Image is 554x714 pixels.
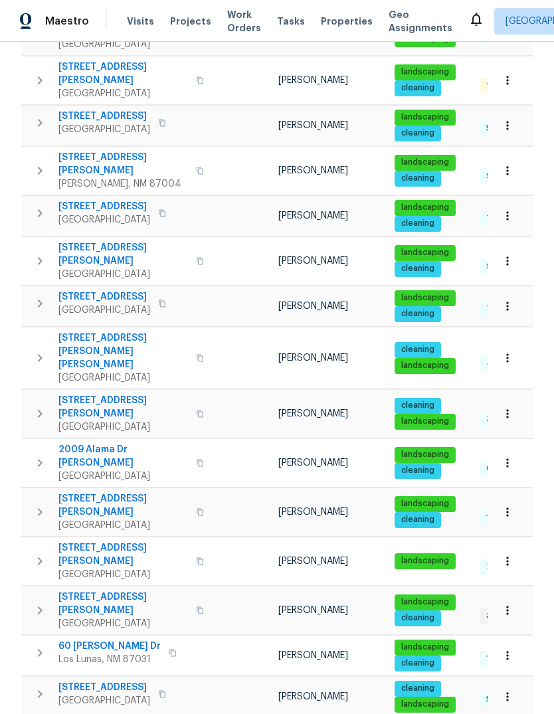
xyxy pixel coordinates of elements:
[170,15,211,28] span: Projects
[481,80,509,92] span: 1 QC
[58,590,188,617] span: [STREET_ADDRESS][PERSON_NAME]
[58,541,188,568] span: [STREET_ADDRESS][PERSON_NAME]
[58,151,188,177] span: [STREET_ADDRESS][PERSON_NAME]
[396,612,440,624] span: cleaning
[58,60,188,87] span: [STREET_ADDRESS][PERSON_NAME]
[481,512,523,523] span: 18 Done
[481,463,519,474] span: 6 Done
[58,681,150,694] span: [STREET_ADDRESS]
[278,166,348,175] span: [PERSON_NAME]
[481,694,519,705] span: 5 Done
[58,241,188,268] span: [STREET_ADDRESS][PERSON_NAME]
[277,17,305,26] span: Tasks
[396,642,454,653] span: landscaping
[58,694,150,707] span: [GEOGRAPHIC_DATA]
[58,268,188,281] span: [GEOGRAPHIC_DATA]
[481,123,519,134] span: 5 Done
[58,331,188,371] span: [STREET_ADDRESS][PERSON_NAME][PERSON_NAME]
[278,692,348,701] span: [PERSON_NAME]
[396,555,454,567] span: landscaping
[389,8,452,35] span: Geo Assignments
[481,213,519,224] span: 7 Done
[278,211,348,221] span: [PERSON_NAME]
[396,82,440,94] span: cleaning
[58,653,161,666] span: Los Lunas, NM 87031
[58,394,188,420] span: [STREET_ADDRESS][PERSON_NAME]
[481,171,519,182] span: 9 Done
[396,202,454,213] span: landscaping
[278,76,348,85] span: [PERSON_NAME]
[278,651,348,660] span: [PERSON_NAME]
[481,653,523,664] span: 14 Done
[58,87,188,100] span: [GEOGRAPHIC_DATA]
[481,304,519,315] span: 7 Done
[481,358,520,369] span: 4 Done
[58,38,188,51] span: [GEOGRAPHIC_DATA]
[278,557,348,566] span: [PERSON_NAME]
[396,465,440,476] span: cleaning
[396,112,454,123] span: landscaping
[45,15,89,28] span: Maestro
[481,561,525,573] span: 27 Done
[58,110,150,123] span: [STREET_ADDRESS]
[481,414,519,425] span: 3 Done
[396,596,454,608] span: landscaping
[278,302,348,311] span: [PERSON_NAME]
[278,458,348,468] span: [PERSON_NAME]
[396,66,454,78] span: landscaping
[396,292,454,304] span: landscaping
[396,247,454,258] span: landscaping
[127,15,154,28] span: Visits
[396,360,454,371] span: landscaping
[58,213,150,226] span: [GEOGRAPHIC_DATA]
[396,157,454,168] span: landscaping
[396,344,440,355] span: cleaning
[481,610,513,622] span: 3 WIP
[58,200,150,213] span: [STREET_ADDRESS]
[278,507,348,517] span: [PERSON_NAME]
[396,308,440,319] span: cleaning
[58,123,150,136] span: [GEOGRAPHIC_DATA]
[58,492,188,519] span: [STREET_ADDRESS][PERSON_NAME]
[58,290,150,304] span: [STREET_ADDRESS]
[396,263,440,274] span: cleaning
[58,420,188,434] span: [GEOGRAPHIC_DATA]
[396,218,440,229] span: cleaning
[58,519,188,532] span: [GEOGRAPHIC_DATA]
[278,121,348,130] span: [PERSON_NAME]
[278,606,348,615] span: [PERSON_NAME]
[396,128,440,139] span: cleaning
[58,568,188,581] span: [GEOGRAPHIC_DATA]
[396,173,440,184] span: cleaning
[58,304,150,317] span: [GEOGRAPHIC_DATA]
[227,8,261,35] span: Work Orders
[396,514,440,525] span: cleaning
[396,498,454,509] span: landscaping
[58,470,188,483] span: [GEOGRAPHIC_DATA]
[278,409,348,418] span: [PERSON_NAME]
[396,400,440,411] span: cleaning
[396,683,440,694] span: cleaning
[278,256,348,266] span: [PERSON_NAME]
[396,699,454,710] span: landscaping
[481,261,519,272] span: 9 Done
[58,617,188,630] span: [GEOGRAPHIC_DATA]
[58,371,188,385] span: [GEOGRAPHIC_DATA]
[58,640,161,653] span: 60 [PERSON_NAME] Dr
[396,658,440,669] span: cleaning
[58,443,188,470] span: 2009 Alama Dr [PERSON_NAME]
[58,177,188,191] span: [PERSON_NAME], NM 87004
[321,15,373,28] span: Properties
[278,353,348,363] span: [PERSON_NAME]
[396,449,454,460] span: landscaping
[396,416,454,427] span: landscaping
